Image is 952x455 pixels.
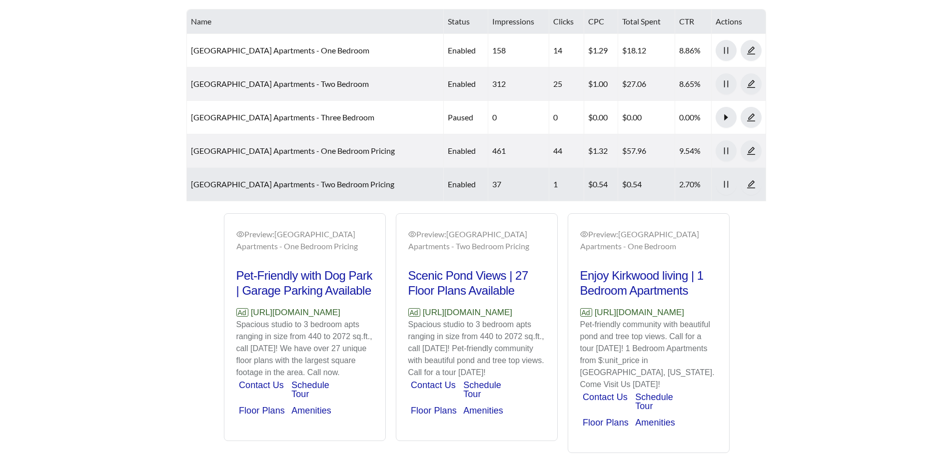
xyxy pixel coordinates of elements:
[716,79,736,88] span: pause
[236,230,244,238] span: eye
[675,101,712,134] td: 0.00%
[675,168,712,201] td: 2.70%
[635,418,675,428] a: Amenities
[741,180,761,189] span: edit
[741,79,762,88] a: edit
[408,268,545,298] h2: Scenic Pond Views | 27 Floor Plans Available
[675,34,712,67] td: 8.86%
[488,9,549,34] th: Impressions
[716,146,736,155] span: pause
[448,146,476,155] span: enabled
[488,101,549,134] td: 0
[448,179,476,189] span: enabled
[618,67,675,101] td: $27.06
[716,40,737,61] button: pause
[488,134,549,168] td: 461
[580,308,592,317] span: Ad
[463,406,503,416] a: Amenities
[618,34,675,67] td: $18.12
[741,73,762,94] button: edit
[716,113,736,122] span: caret-right
[549,9,584,34] th: Clicks
[741,107,762,128] button: edit
[741,112,762,122] a: edit
[741,146,761,155] span: edit
[712,9,766,34] th: Actions
[741,174,762,195] button: edit
[549,168,584,201] td: 1
[448,112,473,122] span: paused
[580,268,717,298] h2: Enjoy Kirkwood living | 1 Bedroom Apartments
[408,308,420,317] span: Ad
[488,168,549,201] td: 37
[291,406,331,416] a: Amenities
[444,9,488,34] th: Status
[584,67,618,101] td: $1.00
[239,406,285,416] a: Floor Plans
[580,230,588,238] span: eye
[618,101,675,134] td: $0.00
[618,9,675,34] th: Total Spent
[675,134,712,168] td: 9.54%
[191,179,394,189] a: [GEOGRAPHIC_DATA] Apartments - Two Bedroom Pricing
[741,140,762,161] button: edit
[716,107,737,128] button: caret-right
[411,406,457,416] a: Floor Plans
[488,34,549,67] td: 158
[584,134,618,168] td: $1.32
[583,418,629,428] a: Floor Plans
[584,168,618,201] td: $0.54
[549,34,584,67] td: 14
[741,79,761,88] span: edit
[584,34,618,67] td: $1.29
[583,392,628,402] a: Contact Us
[408,319,545,379] p: Spacious studio to 3 bedroom apts ranging in size from 440 to 2072 sq.ft., call [DATE]! Pet-frien...
[187,9,444,34] th: Name
[448,45,476,55] span: enabled
[408,230,416,238] span: eye
[716,140,737,161] button: pause
[549,101,584,134] td: 0
[291,380,329,399] a: Schedule Tour
[584,101,618,134] td: $0.00
[716,174,737,195] button: pause
[580,319,717,391] p: Pet-friendly community with beautiful pond and tree top views. Call for a tour [DATE]! 1 Bedroom ...
[236,306,373,319] p: [URL][DOMAIN_NAME]
[635,392,673,411] a: Schedule Tour
[408,306,545,319] p: [URL][DOMAIN_NAME]
[741,45,762,55] a: edit
[618,168,675,201] td: $0.54
[675,67,712,101] td: 8.65%
[741,40,762,61] button: edit
[716,46,736,55] span: pause
[411,380,456,390] a: Contact Us
[191,79,369,88] a: [GEOGRAPHIC_DATA] Apartments - Two Bedroom
[239,380,284,390] a: Contact Us
[191,45,369,55] a: [GEOGRAPHIC_DATA] Apartments - One Bedroom
[716,180,736,189] span: pause
[716,73,737,94] button: pause
[580,228,717,252] div: Preview: [GEOGRAPHIC_DATA] Apartments - One Bedroom
[236,319,373,379] p: Spacious studio to 3 bedroom apts ranging in size from 440 to 2072 sq.ft., call [DATE]! We have o...
[463,380,501,399] a: Schedule Tour
[741,113,761,122] span: edit
[549,134,584,168] td: 44
[408,228,545,252] div: Preview: [GEOGRAPHIC_DATA] Apartments - Two Bedroom Pricing
[588,16,604,26] span: CPC
[741,46,761,55] span: edit
[679,16,694,26] span: CTR
[549,67,584,101] td: 25
[448,79,476,88] span: enabled
[191,146,395,155] a: [GEOGRAPHIC_DATA] Apartments - One Bedroom Pricing
[618,134,675,168] td: $57.96
[236,228,373,252] div: Preview: [GEOGRAPHIC_DATA] Apartments - One Bedroom Pricing
[741,146,762,155] a: edit
[191,112,374,122] a: [GEOGRAPHIC_DATA] Apartments - Three Bedroom
[236,268,373,298] h2: Pet-Friendly with Dog Park | Garage Parking Available
[488,67,549,101] td: 312
[580,306,717,319] p: [URL][DOMAIN_NAME]
[236,308,248,317] span: Ad
[741,179,762,189] a: edit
